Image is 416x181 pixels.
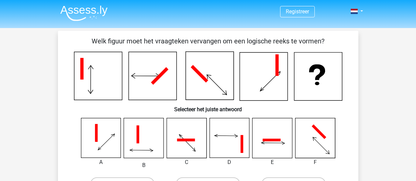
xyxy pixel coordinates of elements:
p: Welk figuur moet het vraagteken vervangen om een logische reeks te vormen? [69,36,348,46]
div: C [162,158,212,166]
h6: Selecteer het juiste antwoord [69,101,348,113]
div: A [76,158,126,166]
img: Assessly [60,5,108,21]
div: F [290,158,340,166]
a: Registreer [286,8,309,15]
div: B [119,161,169,169]
div: E [247,158,297,166]
div: D [205,158,255,166]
